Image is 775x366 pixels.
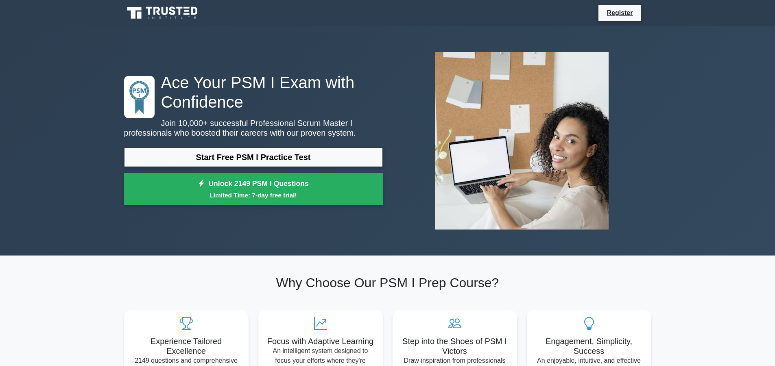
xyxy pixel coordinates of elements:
h5: Engagement, Simplicity, Success [533,336,645,356]
p: Join 10,000+ successful Professional Scrum Master I professionals who boosted their careers with ... [124,118,383,138]
h5: Step into the Shoes of PSM I Victors [399,336,511,356]
h2: Why Choose Our PSM I Prep Course? [124,275,651,290]
a: Start Free PSM I Practice Test [124,147,383,167]
h5: Experience Tailored Excellence [131,336,242,356]
a: Unlock 2149 PSM I QuestionsLimited Time: 7-day free trial! [124,173,383,206]
a: Register [602,8,637,18]
h5: Focus with Adaptive Learning [265,336,376,346]
h1: Ace Your PSM I Exam with Confidence [124,73,383,112]
small: Limited Time: 7-day free trial! [134,191,373,200]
